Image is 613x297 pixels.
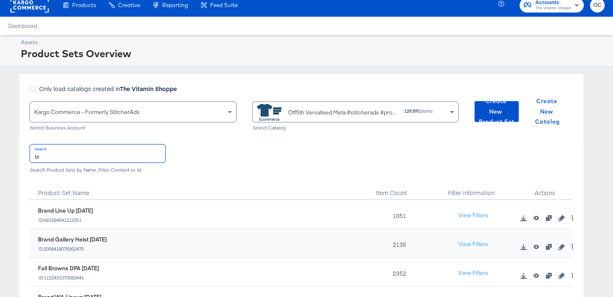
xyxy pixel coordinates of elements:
div: Search Product Sets by Name, Filter Content or Id [30,167,573,173]
span: Kargo Commerce - Formerly StitcherAds [34,108,140,116]
div: Toggle SortBy [30,179,369,200]
span: Only load catalogs created in [39,84,177,93]
span: The Vitamin Shoppe [535,5,571,12]
div: 1051 [369,200,426,229]
a: Dashboard [8,23,37,29]
div: Assets [21,38,603,46]
div: ID: 1122431070082441 [38,275,99,281]
span: Creative [118,2,140,8]
span: Create New Product Set [478,96,515,127]
div: 2352 [369,258,426,287]
button: Create New Catalog [525,101,570,122]
span: Reporting [162,2,188,8]
span: Create New Catalog [529,96,566,127]
div: Brand Gallery Heist [DATE] [38,236,107,244]
strong: 129,891 [404,108,420,114]
button: View Filters [452,266,494,281]
button: Create New Product Set [475,101,519,122]
div: Off5th Versafeed Meta #stitcherads #product-catalog #keep [288,108,398,117]
div: Brand Line Up [DATE] [38,207,93,215]
div: ID: 2058418078302475 [38,246,107,252]
strong: The Vitamin Shoppe [120,84,177,93]
span: Feed Suite [210,2,238,8]
div: Filter Information [426,179,516,200]
div: Actions [516,179,573,200]
div: ID: 681584541212051 [38,217,93,223]
div: Fall Browns DPA [DATE] [38,264,99,272]
div: Product Sets Overview [21,46,603,61]
div: Item Count [369,179,426,200]
div: 2135 [369,229,426,258]
div: Product Set Name [30,179,369,200]
span: Products [72,2,96,8]
button: View Filters [452,208,494,223]
button: View Filters [452,237,494,252]
div: Select Business Account [30,125,236,131]
input: Search product sets [30,145,165,162]
div: Select Catalog [252,125,459,131]
div: items [404,108,433,114]
span: OC [593,0,601,10]
div: Toggle SortBy [369,179,426,200]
